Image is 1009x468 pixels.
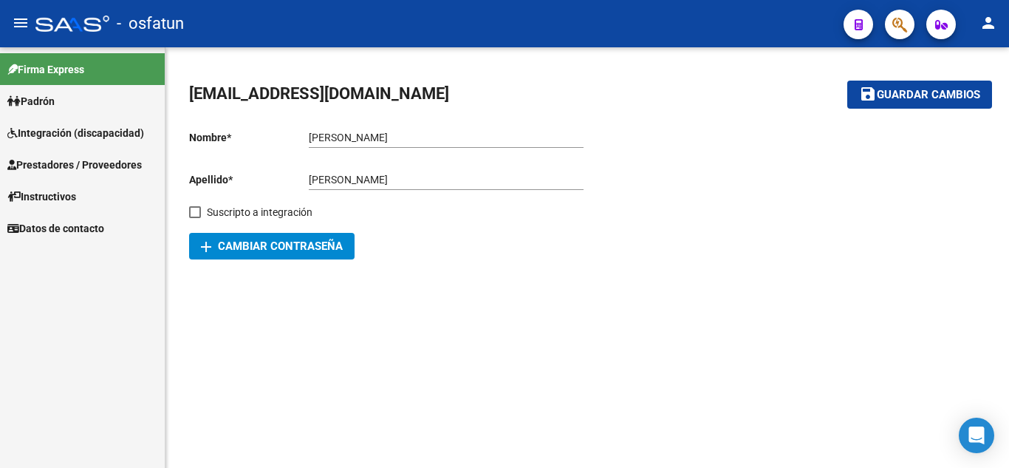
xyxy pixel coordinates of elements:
[979,14,997,32] mat-icon: person
[959,418,994,453] div: Open Intercom Messenger
[859,85,877,103] mat-icon: save
[117,7,184,40] span: - osfatun
[7,189,76,205] span: Instructivos
[12,14,30,32] mat-icon: menu
[207,203,312,221] span: Suscripto a integración
[201,240,343,253] span: Cambiar Contraseña
[197,238,215,256] mat-icon: add
[7,125,144,141] span: Integración (discapacidad)
[7,157,142,173] span: Prestadores / Proveedores
[189,172,309,188] p: Apellido
[189,129,309,146] p: Nombre
[7,93,55,109] span: Padrón
[877,89,980,102] span: Guardar cambios
[847,81,992,108] button: Guardar cambios
[189,84,449,103] span: [EMAIL_ADDRESS][DOMAIN_NAME]
[7,220,104,237] span: Datos de contacto
[189,233,355,260] button: Cambiar Contraseña
[7,61,84,78] span: Firma Express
